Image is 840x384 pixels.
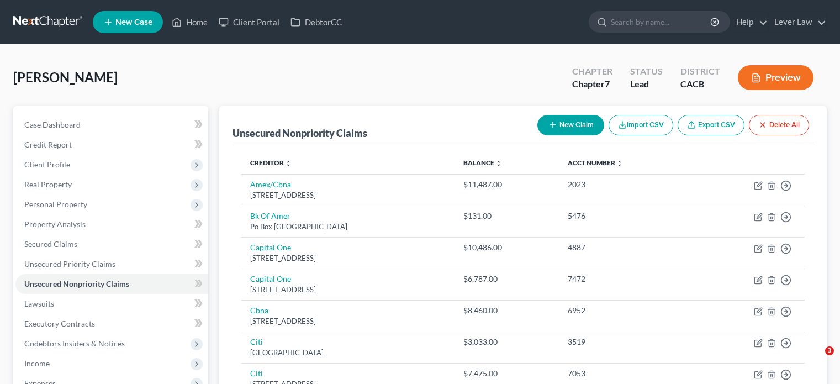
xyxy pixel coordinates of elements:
[250,159,292,167] a: Creditor unfold_more
[463,305,550,316] div: $8,460.00
[825,346,834,355] span: 3
[250,190,446,201] div: [STREET_ADDRESS]
[24,199,87,209] span: Personal Property
[250,180,291,189] a: Amex/Cbna
[24,319,95,328] span: Executory Contracts
[285,160,292,167] i: unfold_more
[24,299,54,308] span: Lawsuits
[568,159,623,167] a: Acct Number unfold_more
[24,219,86,229] span: Property Analysis
[250,222,446,232] div: Po Box [GEOGRAPHIC_DATA]
[802,346,829,373] iframe: Intercom live chat
[250,369,263,378] a: Citi
[250,285,446,295] div: [STREET_ADDRESS]
[568,305,685,316] div: 6952
[611,12,712,32] input: Search by name...
[24,359,50,368] span: Income
[250,337,263,346] a: Citi
[24,180,72,189] span: Real Property
[15,115,208,135] a: Case Dashboard
[15,214,208,234] a: Property Analysis
[15,294,208,314] a: Lawsuits
[568,179,685,190] div: 2023
[609,115,673,135] button: Import CSV
[463,273,550,285] div: $6,787.00
[616,160,623,167] i: unfold_more
[24,259,115,269] span: Unsecured Priority Claims
[15,314,208,334] a: Executory Contracts
[680,65,720,78] div: District
[731,12,768,32] a: Help
[233,127,367,140] div: Unsecured Nonpriority Claims
[568,368,685,379] div: 7053
[250,274,291,283] a: Capital One
[605,78,610,89] span: 7
[678,115,744,135] a: Export CSV
[463,179,550,190] div: $11,487.00
[250,348,446,358] div: [GEOGRAPHIC_DATA]
[463,159,502,167] a: Balance unfold_more
[630,65,663,78] div: Status
[572,78,612,91] div: Chapter
[630,78,663,91] div: Lead
[250,306,268,315] a: Cbna
[463,242,550,253] div: $10,486.00
[166,12,213,32] a: Home
[285,12,347,32] a: DebtorCC
[24,120,81,129] span: Case Dashboard
[568,211,685,222] div: 5476
[680,78,720,91] div: CACB
[250,253,446,264] div: [STREET_ADDRESS]
[537,115,604,135] button: New Claim
[15,234,208,254] a: Secured Claims
[15,274,208,294] a: Unsecured Nonpriority Claims
[15,135,208,155] a: Credit Report
[213,12,285,32] a: Client Portal
[568,273,685,285] div: 7472
[769,12,826,32] a: Lever Law
[15,254,208,274] a: Unsecured Priority Claims
[463,336,550,348] div: $3,033.00
[568,336,685,348] div: 3519
[463,211,550,222] div: $131.00
[495,160,502,167] i: unfold_more
[24,140,72,149] span: Credit Report
[250,211,290,220] a: Bk Of Amer
[24,339,125,348] span: Codebtors Insiders & Notices
[250,243,291,252] a: Capital One
[115,18,152,27] span: New Case
[749,115,809,135] button: Delete All
[24,239,77,249] span: Secured Claims
[738,65,813,90] button: Preview
[24,160,70,169] span: Client Profile
[13,69,118,85] span: [PERSON_NAME]
[568,242,685,253] div: 4887
[24,279,129,288] span: Unsecured Nonpriority Claims
[572,65,612,78] div: Chapter
[463,368,550,379] div: $7,475.00
[250,316,446,327] div: [STREET_ADDRESS]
